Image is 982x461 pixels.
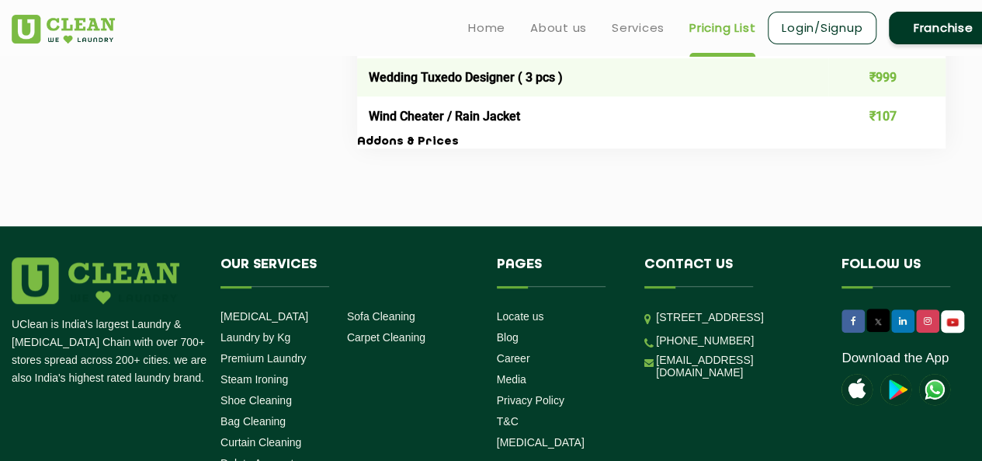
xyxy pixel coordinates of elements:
img: playstoreicon.png [880,374,911,405]
img: UClean Laundry and Dry Cleaning [919,374,950,405]
a: Shoe Cleaning [220,394,292,407]
a: Download the App [841,351,949,366]
img: apple-icon.png [841,374,873,405]
a: Home [468,19,505,37]
img: UClean Laundry and Dry Cleaning [942,314,963,330]
a: Bag Cleaning [220,415,286,428]
a: About us [530,19,587,37]
a: [PHONE_NUMBER] [656,334,754,347]
td: ₹107 [828,96,946,134]
h4: Pages [497,257,622,287]
a: Login/Signup [768,12,876,44]
a: Steam Ironing [220,373,288,386]
img: UClean Laundry and Dry Cleaning [12,15,115,44]
a: Career [497,352,530,365]
a: Privacy Policy [497,394,564,407]
h3: Addons & Prices [357,135,946,149]
a: Pricing List [689,19,755,37]
h4: Our Services [220,257,474,287]
a: Laundry by Kg [220,331,290,344]
a: Media [497,373,526,386]
p: [STREET_ADDRESS] [656,309,818,327]
a: Sofa Cleaning [347,310,415,323]
h4: Contact us [644,257,818,287]
td: Wedding Tuxedo Designer ( 3 pcs ) [357,58,828,96]
td: ₹999 [828,58,946,96]
a: Premium Laundry [220,352,307,365]
a: Services [612,19,664,37]
a: Curtain Cleaning [220,436,301,449]
a: [MEDICAL_DATA] [497,436,585,449]
a: [MEDICAL_DATA] [220,310,308,323]
a: Blog [497,331,519,344]
a: Carpet Cleaning [347,331,425,344]
td: Wind Cheater / Rain Jacket [357,96,828,134]
a: Locate us [497,310,544,323]
h4: Follow us [841,257,978,287]
a: T&C [497,415,519,428]
a: [EMAIL_ADDRESS][DOMAIN_NAME] [656,354,818,379]
p: UClean is India's largest Laundry & [MEDICAL_DATA] Chain with over 700+ stores spread across 200+... [12,316,209,387]
img: logo.png [12,257,179,304]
